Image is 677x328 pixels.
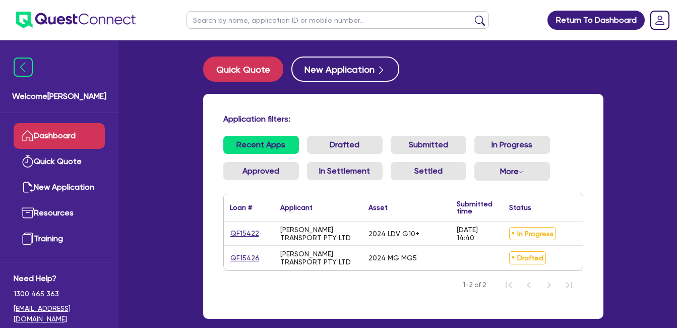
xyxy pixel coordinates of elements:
div: 2024 LDV G10+ [368,230,419,238]
a: QF15426 [230,252,260,264]
span: Welcome [PERSON_NAME] [12,90,106,102]
a: Approved [223,162,299,180]
div: Asset [368,204,388,211]
a: [EMAIL_ADDRESS][DOMAIN_NAME] [14,303,105,324]
img: training [22,233,34,245]
a: Resources [14,200,105,226]
img: new-application [22,181,34,193]
img: icon-menu-close [14,58,33,77]
input: Search by name, application ID or mobile number... [187,11,489,29]
a: In Progress [474,136,550,154]
span: 1-2 of 2 [463,280,486,290]
a: Return To Dashboard [547,11,645,30]
div: [PERSON_NAME] TRANSPORT PTY LTD [280,226,356,242]
div: [DATE] 14:40 [457,226,497,242]
span: In Progress [509,227,556,240]
a: QF15422 [230,228,260,239]
a: In Settlement [307,162,383,180]
button: Quick Quote [203,57,283,82]
div: Submitted time [457,200,493,214]
div: [PERSON_NAME] TRANSPORT PTY LTD [280,250,356,266]
div: Applicant [280,204,313,211]
button: Previous Page [519,275,539,295]
div: Status [509,204,531,211]
div: 2024 MG MG5 [368,254,417,262]
button: Dropdown toggle [474,162,550,181]
img: resources [22,207,34,219]
button: First Page [499,275,519,295]
span: 1300 465 363 [14,289,105,299]
h4: Application filters: [223,114,583,124]
a: Submitted [391,136,466,154]
a: Quick Quote [14,149,105,175]
a: Settled [391,162,466,180]
a: New Application [14,175,105,200]
a: Recent Apps [223,136,299,154]
button: New Application [291,57,399,82]
button: Next Page [539,275,559,295]
button: Last Page [559,275,579,295]
a: Dashboard [14,123,105,149]
a: Dropdown toggle [647,7,673,33]
a: Quick Quote [203,57,291,82]
a: Drafted [307,136,383,154]
div: Loan # [230,204,252,211]
img: quick-quote [22,155,34,168]
span: Need Help? [14,272,105,285]
img: quest-connect-logo-blue [16,12,136,28]
span: Drafted [509,251,546,264]
a: Training [14,226,105,252]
